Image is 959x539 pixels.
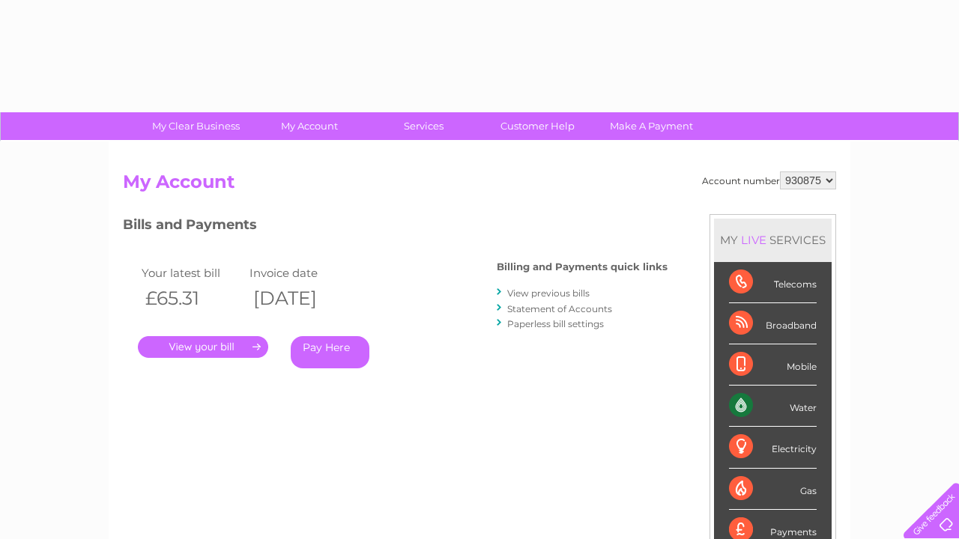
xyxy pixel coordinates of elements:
[702,171,836,189] div: Account number
[729,303,817,344] div: Broadband
[248,112,372,140] a: My Account
[476,112,599,140] a: Customer Help
[729,386,817,427] div: Water
[507,287,590,299] a: View previous bills
[362,112,485,140] a: Services
[507,303,612,314] a: Statement of Accounts
[729,344,817,386] div: Mobile
[134,112,258,140] a: My Clear Business
[729,469,817,510] div: Gas
[138,336,268,358] a: .
[497,261,668,272] h4: Billing and Payments quick links
[138,263,246,283] td: Your latest bill
[729,427,817,468] div: Electricity
[507,318,604,329] a: Paperless bill settings
[246,263,354,283] td: Invoice date
[590,112,713,140] a: Make A Payment
[714,219,832,261] div: MY SERVICES
[291,336,369,368] a: Pay Here
[123,214,668,240] h3: Bills and Payments
[729,262,817,303] div: Telecoms
[138,283,246,314] th: £65.31
[123,171,836,200] h2: My Account
[738,233,769,247] div: LIVE
[246,283,354,314] th: [DATE]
